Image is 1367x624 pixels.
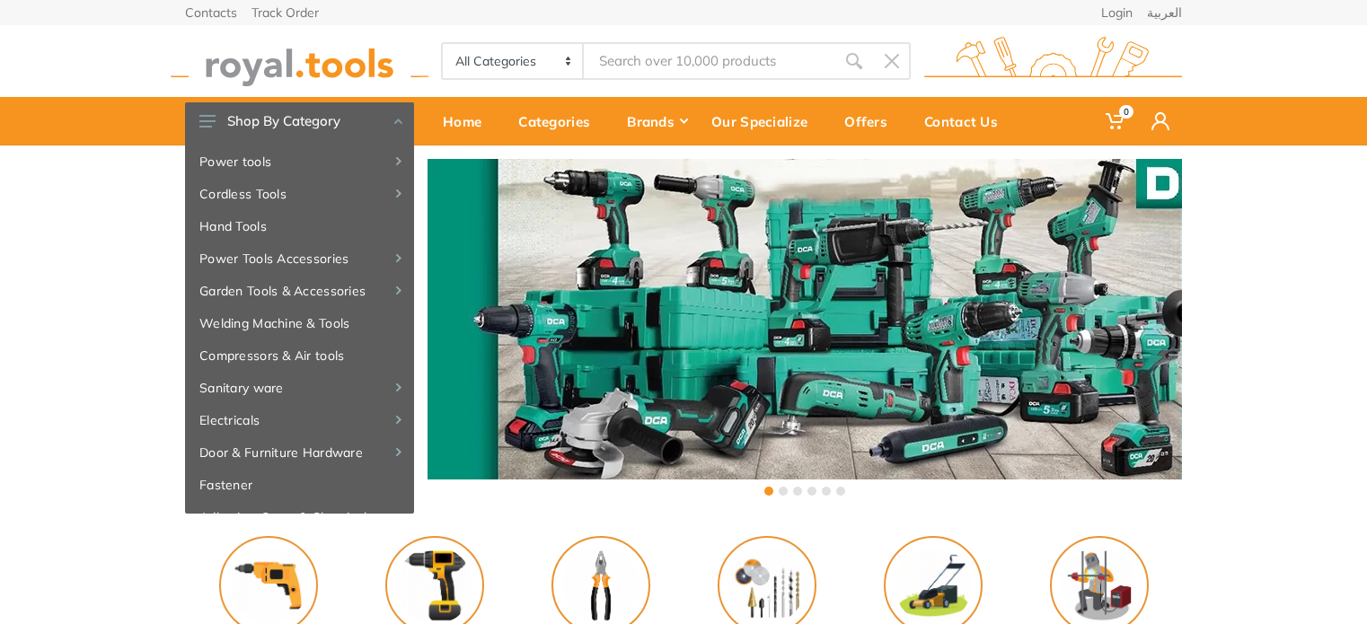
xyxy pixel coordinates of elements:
a: Fastener [185,469,414,501]
select: Category [443,44,584,78]
a: Hand Tools [185,210,414,242]
a: Login [1101,6,1133,19]
input: Site search [584,42,835,80]
a: Compressors & Air tools [185,339,414,372]
img: royal.tools Logo [171,37,428,86]
img: royal.tools Logo [924,37,1182,86]
div: Brands [614,102,699,140]
div: Offers [832,102,912,140]
a: 0 [1093,97,1139,145]
a: العربية [1147,6,1182,19]
a: Cordless Tools [185,178,414,210]
a: Power Tools Accessories [185,242,414,275]
a: Power tools [185,145,414,178]
a: Electricals [185,404,414,436]
div: Categories [506,102,614,140]
a: Door & Furniture Hardware [185,436,414,469]
button: Shop By Category [185,102,414,140]
a: Offers [832,97,912,145]
a: Categories [506,97,614,145]
a: Contact Us [912,97,1022,145]
a: Track Order [251,6,319,19]
a: Adhesive, Spray & Chemical [185,501,414,533]
a: Sanitary ware [185,372,414,404]
div: Home [430,102,506,140]
a: Welding Machine & Tools [185,307,414,339]
a: Home [430,97,506,145]
span: 0 [1119,105,1133,119]
a: Contacts [185,6,237,19]
a: Garden Tools & Accessories [185,275,414,307]
div: Contact Us [912,102,1022,140]
a: Our Specialize [699,97,832,145]
div: Our Specialize [699,102,832,140]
